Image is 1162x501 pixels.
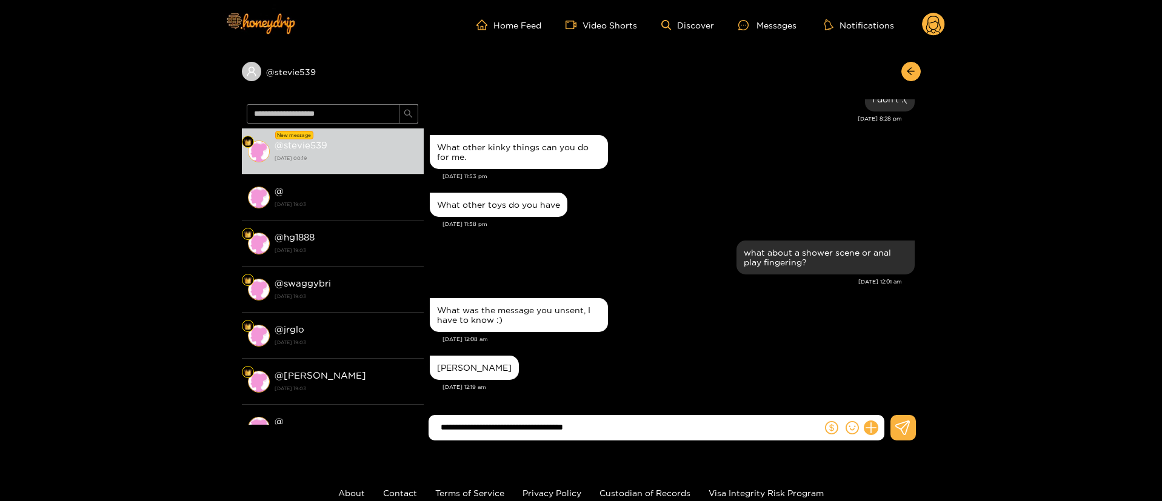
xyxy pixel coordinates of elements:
div: Sep. 30, 12:19 am [430,356,519,380]
strong: @ jrglo [275,324,304,334]
div: @stevie539 [242,62,424,81]
strong: [DATE] 19:03 [275,291,418,302]
strong: [DATE] 19:03 [275,199,418,210]
img: conversation [248,371,270,393]
img: Fan Level [244,277,252,284]
img: conversation [248,279,270,300]
a: About [338,488,365,497]
button: dollar [823,419,841,437]
span: user [246,66,257,77]
strong: [DATE] 19:03 [275,383,418,394]
img: Fan Level [244,231,252,238]
img: conversation [248,233,270,254]
strong: [DATE] 19:03 [275,337,418,348]
div: Messages [738,18,796,32]
img: Fan Level [244,139,252,146]
span: video-camera [566,19,583,30]
span: arrow-left [906,67,915,77]
div: What other kinky things can you do for me. [437,142,601,162]
img: conversation [248,141,270,162]
img: conversation [248,187,270,208]
div: [DATE] 12:01 am [430,277,902,286]
div: What other toys do you have [437,200,560,210]
div: Sep. 29, 11:58 pm [430,193,567,217]
strong: @ stevie539 [275,140,327,150]
a: Home Feed [476,19,541,30]
img: conversation [248,325,270,347]
strong: @ swaggybri [275,278,331,288]
a: Privacy Policy [523,488,581,497]
img: Fan Level [244,369,252,376]
a: Contact [383,488,417,497]
div: [DATE] 8:28 pm [430,114,902,123]
div: Sep. 29, 8:28 pm [865,87,915,111]
div: New message [275,131,313,139]
button: arrow-left [901,62,921,81]
button: search [399,104,418,124]
strong: @ [275,416,284,426]
div: Sep. 29, 11:53 pm [430,135,608,169]
div: Sep. 30, 12:08 am [430,298,608,332]
a: Video Shorts [566,19,637,30]
strong: [DATE] 00:19 [275,153,418,164]
div: I don't :( [872,95,907,104]
strong: @ [PERSON_NAME] [275,370,366,380]
span: dollar [825,421,838,434]
strong: @ hg1888 [275,232,315,242]
a: Custodian of Records [599,488,690,497]
a: Terms of Service [435,488,504,497]
div: [DATE] 12:19 am [442,383,915,391]
div: Sep. 30, 12:01 am [736,241,915,274]
strong: @ [275,186,284,196]
img: conversation [248,417,270,439]
div: [DATE] 12:08 am [442,335,915,343]
div: [DATE] 11:58 pm [442,220,915,228]
div: [PERSON_NAME] [437,363,512,373]
div: What was the message you unsent, I have to know :) [437,305,601,325]
div: what about a shower scene or anal play fingering? [744,248,907,267]
div: [DATE] 11:53 pm [442,172,915,181]
a: Visa Integrity Risk Program [709,488,824,497]
a: Discover [661,20,714,30]
span: smile [846,421,859,434]
img: Fan Level [244,323,252,330]
button: Notifications [821,19,898,31]
strong: [DATE] 19:03 [275,245,418,256]
span: home [476,19,493,30]
span: search [404,109,413,119]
